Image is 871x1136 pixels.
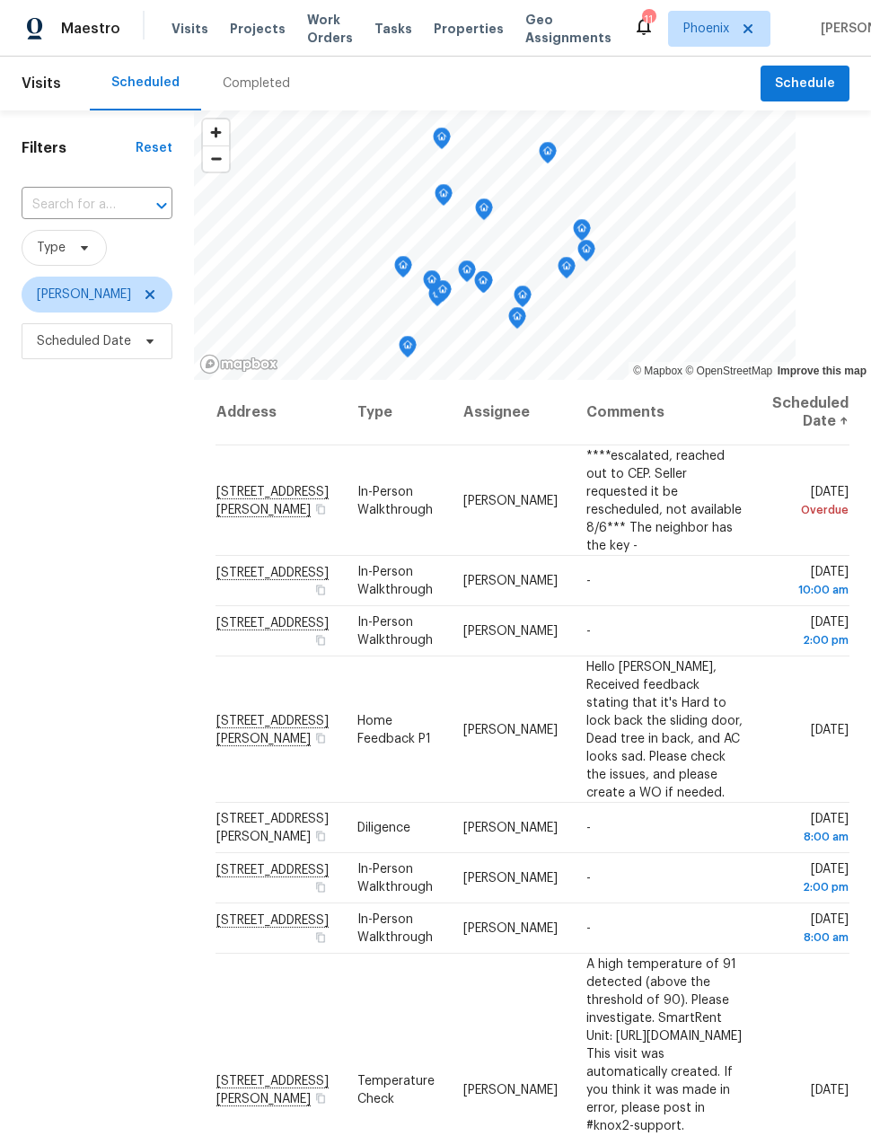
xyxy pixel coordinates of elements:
span: [DATE] [811,1083,849,1096]
button: Copy Address [312,582,329,598]
span: Visits [22,64,61,103]
div: 10:00 am [772,581,849,599]
a: Improve this map [778,365,867,377]
span: Home Feedback P1 [357,714,431,744]
span: Phoenix [683,20,729,38]
div: 8:00 am [772,828,849,846]
span: - [586,872,591,885]
span: [PERSON_NAME] [463,872,558,885]
th: Comments [572,380,758,445]
span: Work Orders [307,11,353,47]
h1: Filters [22,139,136,157]
span: [PERSON_NAME] [463,625,558,638]
span: Properties [434,20,504,38]
span: Visits [172,20,208,38]
span: In-Person Walkthrough [357,913,433,944]
div: Map marker [399,336,417,364]
th: Scheduled Date ↑ [758,380,849,445]
span: [DATE] [772,616,849,649]
canvas: Map [194,110,796,380]
span: Diligence [357,822,410,834]
button: Copy Address [312,632,329,648]
div: Map marker [428,285,446,313]
button: Schedule [761,66,849,102]
div: Map marker [573,219,591,247]
span: Tasks [374,22,412,35]
input: Search for an address... [22,191,122,219]
span: [DATE] [772,485,849,518]
span: - [586,922,591,935]
div: Map marker [433,128,451,155]
div: Map marker [558,257,576,285]
div: 2:00 pm [772,631,849,649]
div: Map marker [577,240,595,268]
span: - [586,822,591,834]
button: Copy Address [312,729,329,745]
span: Scheduled Date [37,332,131,350]
div: Map marker [508,307,526,335]
button: Copy Address [312,879,329,895]
button: Copy Address [312,1089,329,1105]
span: [STREET_ADDRESS][PERSON_NAME] [216,813,329,843]
div: Map marker [474,271,492,299]
div: Map marker [539,142,557,170]
button: Zoom in [203,119,229,145]
span: ****escalated, reached out to CEP. Seller requested it be rescheduled, not available 8/6*** The n... [586,449,742,551]
span: [PERSON_NAME] [463,723,558,735]
div: Scheduled [111,74,180,92]
span: Projects [230,20,286,38]
div: Map marker [435,184,453,212]
div: 11 [642,11,655,29]
span: [DATE] [772,813,849,846]
span: - [586,575,591,587]
span: Maestro [61,20,120,38]
div: Map marker [394,256,412,284]
th: Assignee [449,380,572,445]
button: Copy Address [312,828,329,844]
div: Map marker [434,280,452,308]
div: 8:00 am [772,929,849,947]
div: Map marker [514,286,532,313]
span: [PERSON_NAME] [463,1083,558,1096]
span: [DATE] [772,566,849,599]
span: [DATE] [772,913,849,947]
span: Hello [PERSON_NAME], Received feedback stating that it's Hard to lock back the sliding door, Dead... [586,660,743,798]
span: In-Person Walkthrough [357,485,433,515]
button: Copy Address [312,500,329,516]
div: Map marker [458,260,476,288]
div: 2:00 pm [772,878,849,896]
div: Map marker [475,198,493,226]
span: - [586,625,591,638]
th: Type [343,380,449,445]
span: Temperature Check [357,1074,435,1105]
a: Mapbox [633,365,682,377]
div: Overdue [772,500,849,518]
a: OpenStreetMap [685,365,772,377]
div: Completed [223,75,290,92]
div: Map marker [423,270,441,298]
button: Open [149,193,174,218]
span: [PERSON_NAME] [463,922,558,935]
button: Copy Address [312,929,329,946]
span: Type [37,239,66,257]
span: [DATE] [811,723,849,735]
button: Zoom out [203,145,229,172]
span: [PERSON_NAME] [37,286,131,304]
th: Address [216,380,343,445]
span: In-Person Walkthrough [357,863,433,894]
span: [DATE] [772,863,849,896]
span: Geo Assignments [525,11,611,47]
span: [PERSON_NAME] [463,494,558,506]
span: [PERSON_NAME] [463,575,558,587]
span: Schedule [775,73,835,95]
span: In-Person Walkthrough [357,616,433,647]
a: Mapbox homepage [199,354,278,374]
span: In-Person Walkthrough [357,566,433,596]
span: [PERSON_NAME] [463,822,558,834]
div: Reset [136,139,172,157]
